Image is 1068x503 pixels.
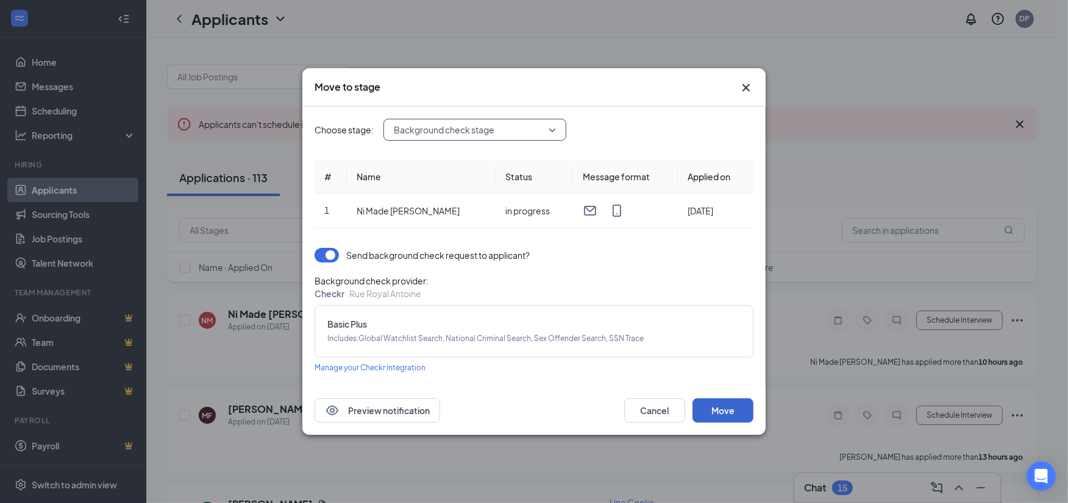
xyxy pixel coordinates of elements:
span: 1 [324,205,329,216]
svg: Email [583,203,597,218]
span: Background check stage [394,121,494,139]
th: Name [347,160,496,194]
th: Status [496,160,573,194]
span: Choose stage: [315,123,374,136]
th: Message format [573,160,678,194]
button: Close [739,80,753,95]
button: EyePreview notification [315,398,440,423]
svg: MobileSms [610,203,624,218]
div: Send background check request to applicant? [346,248,530,262]
td: [DATE] [678,194,753,228]
td: in progress [496,194,573,228]
svg: Eye [325,403,340,418]
span: Rue Royal Antoine [349,288,421,299]
svg: Cross [739,80,753,95]
span: Manage your Checkr integration [315,363,425,372]
h3: Move to stage [315,80,380,94]
button: Cancel [624,398,685,423]
th: Applied on [678,160,753,194]
a: Manage your Checkr integration [315,360,425,374]
span: Checkr [315,288,344,299]
span: Background check provider : [315,275,753,287]
span: Includes : Global Watchlist Search, National Criminal Search, Sex Offender Search, SSN Trace [327,332,741,345]
button: Move [692,398,753,423]
th: # [315,160,347,194]
span: Ni Made [PERSON_NAME] [357,205,460,216]
span: Basic Plus [327,318,741,330]
div: Open Intercom Messenger [1027,462,1056,491]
